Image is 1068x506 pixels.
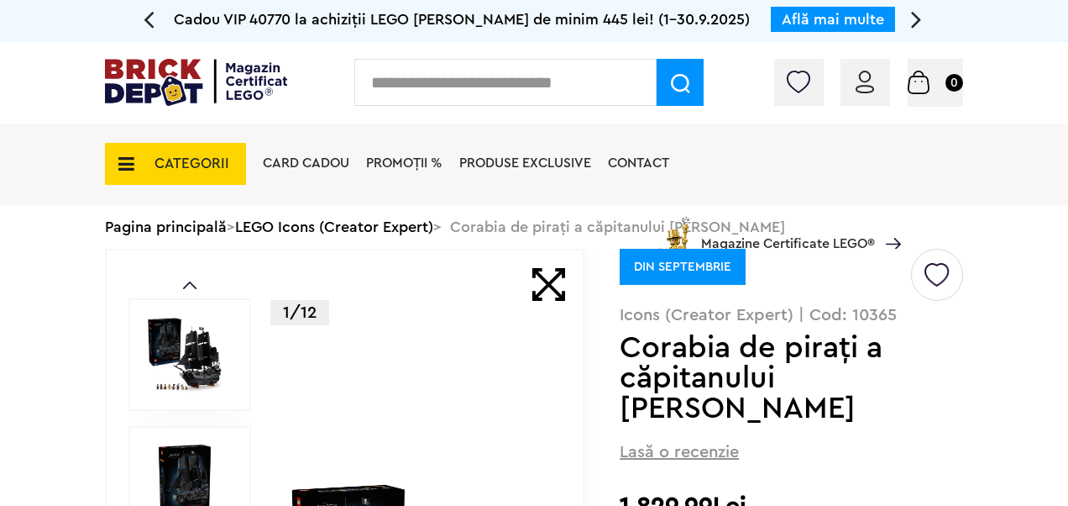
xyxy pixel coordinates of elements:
[270,300,329,325] p: 1/12
[174,12,750,27] span: Cadou VIP 40770 la achiziții LEGO [PERSON_NAME] de minim 445 lei! (1-30.9.2025)
[154,156,229,171] span: CATEGORII
[608,156,669,170] a: Contact
[875,216,901,229] a: Magazine Certificate LEGO®
[147,317,222,393] img: Corabia de piraţi a căpitanului Jack Sparrow
[366,156,442,170] a: PROMOȚII %
[620,307,963,324] p: Icons (Creator Expert) | Cod: 10365
[701,213,875,252] span: Magazine Certificate LEGO®
[945,74,963,92] small: 0
[183,282,196,289] a: Prev
[782,12,884,27] a: Află mai multe
[459,156,591,170] a: Produse exclusive
[620,249,746,285] div: DIN SEPTEMBRIE
[620,333,908,424] h1: Corabia de piraţi a căpitanului [PERSON_NAME]
[263,156,349,170] a: Card Cadou
[620,440,739,464] span: Lasă o recenzie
